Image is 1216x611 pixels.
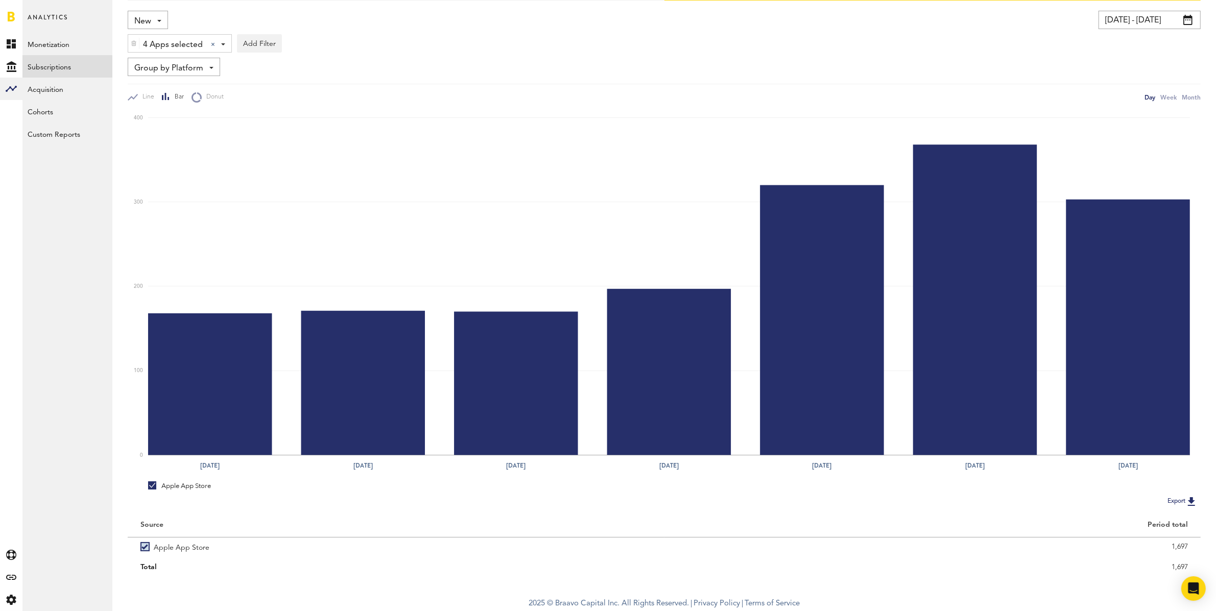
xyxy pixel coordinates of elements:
span: Support [21,7,58,16]
button: Add Filter [237,34,282,53]
div: Day [1145,92,1155,103]
span: Apple App Store [154,537,209,555]
div: Apple App Store [148,481,211,491]
div: Period total [677,521,1188,529]
a: Monetization [22,33,112,55]
text: [DATE] [353,461,373,470]
div: 1,697 [677,539,1188,554]
text: [DATE] [200,461,220,470]
a: Cohorts [22,100,112,123]
a: Custom Reports [22,123,112,145]
text: [DATE] [813,461,832,470]
div: Week [1160,92,1177,103]
text: [DATE] [659,461,679,470]
span: Group by Platform [134,60,203,77]
text: 100 [134,369,143,374]
span: Analytics [28,11,68,33]
span: New [134,13,151,30]
img: Export [1185,495,1198,507]
span: Line [138,93,154,102]
div: Total [140,559,652,575]
text: [DATE] [507,461,526,470]
div: Clear [211,42,215,46]
div: Source [140,521,163,529]
text: [DATE] [965,461,985,470]
div: Open Intercom Messenger [1181,576,1206,601]
text: 300 [134,200,143,205]
span: Bar [170,93,184,102]
div: Month [1182,92,1201,103]
text: [DATE] [1118,461,1138,470]
a: Acquisition [22,78,112,100]
a: Terms of Service [745,600,800,607]
button: Export [1164,495,1201,508]
div: Delete [128,35,139,52]
text: 400 [134,115,143,120]
div: 1,697 [677,559,1188,575]
text: 200 [134,284,143,289]
span: Donut [202,93,224,102]
span: 4 Apps selected [143,36,203,54]
a: Subscriptions [22,55,112,78]
a: Privacy Policy [694,600,740,607]
text: 0 [140,453,143,458]
img: trash_awesome_blue.svg [131,40,137,47]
